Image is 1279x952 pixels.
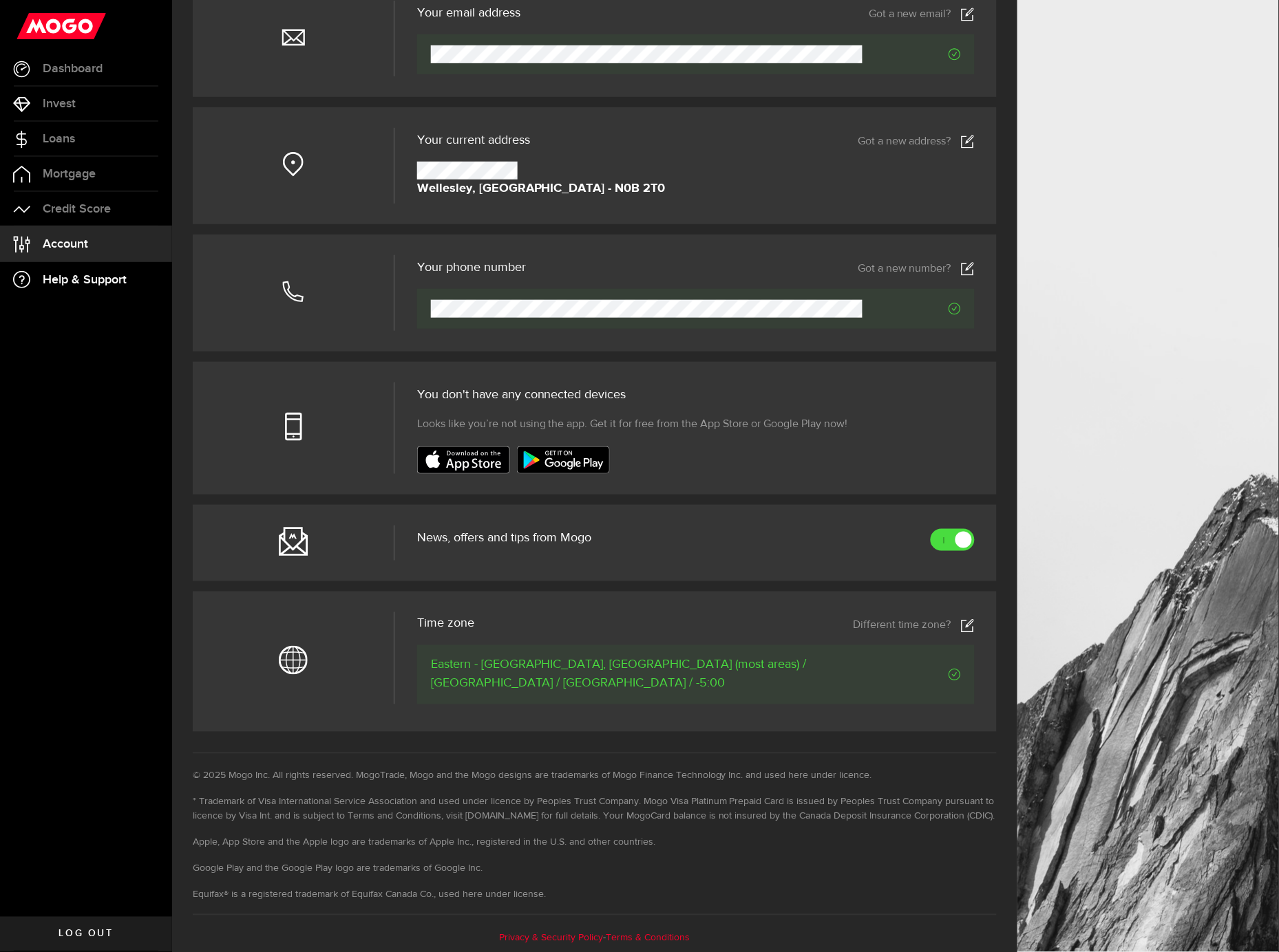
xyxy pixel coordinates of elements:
[193,769,997,783] li: © 2025 Mogo Inc. All rights reserved. MogoTrade, Mogo and the Mogo designs are trademarks of Mogo...
[606,933,690,943] a: Terms & Conditions
[43,203,111,215] span: Credit Score
[59,929,113,939] span: Log out
[43,238,88,250] span: Account
[193,888,997,902] li: Equifax® is a registered trademark of Equifax Canada Co., used here under license.
[863,303,961,315] span: Verified
[43,63,103,75] span: Dashboard
[43,98,76,110] span: Invest
[869,8,975,21] a: Got a new email?
[193,862,997,876] li: Google Play and the Google Play logo are trademarks of Google Inc.
[43,274,127,286] span: Help & Support
[417,389,626,401] span: You don't have any connected devices
[417,180,666,198] strong: Wellesley, [GEOGRAPHIC_DATA] - N0B 2T0
[858,135,975,149] a: Got a new address?
[193,914,997,946] div: -
[417,7,520,19] h3: Your email address
[858,262,975,276] a: Got a new number?
[417,416,848,433] span: Looks like you’re not using the app. Get it for free from the App Store or Google Play now!
[417,532,592,544] span: News, offers and tips from Mogo
[431,656,855,693] span: Eastern - [GEOGRAPHIC_DATA], [GEOGRAPHIC_DATA] (most areas) / [GEOGRAPHIC_DATA] / [GEOGRAPHIC_DAT...
[193,836,997,850] li: Apple, App Store and the Apple logo are trademarks of Apple Inc., registered in the U.S. and othe...
[417,261,526,274] h3: Your phone number
[517,446,610,474] img: badge-google-play.svg
[43,168,96,180] span: Mortgage
[417,134,530,147] span: Your current address
[863,48,961,61] span: Verified
[43,133,75,145] span: Loans
[853,619,975,633] a: Different time zone?
[11,6,52,47] button: Open LiveChat chat widget
[417,446,510,474] img: badge-app-store.svg
[417,618,474,630] span: Time zone
[855,669,961,681] span: Verified
[500,933,604,943] a: Privacy & Security Policy
[193,795,997,824] li: * Trademark of Visa International Service Association and used under licence by Peoples Trust Com...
